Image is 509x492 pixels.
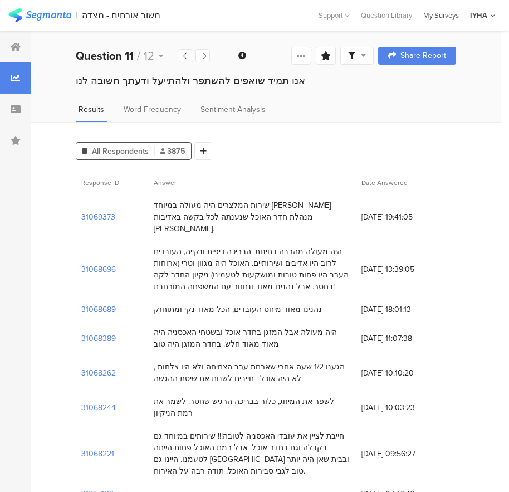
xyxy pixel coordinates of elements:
span: All Respondents [92,145,149,157]
span: Results [79,104,104,115]
section: 31068689 [81,304,116,315]
a: Question Library [355,10,418,21]
div: לשפר את המיזוג, כלור בבריכה הרגיש שחסר. לשמר את רמת הניקיון [154,396,350,419]
img: segmanta logo [8,8,71,22]
b: Question 11 [76,47,134,64]
div: משוב אורחים - מצדה [82,10,160,21]
span: [DATE] 11:07:38 [361,333,451,344]
span: [DATE] 10:10:20 [361,367,451,379]
div: שירות המלצרים היה מעולה במיוחד [PERSON_NAME] מנהלת חדר האוכל שנענתה לכל בקשה באדיבות [PERSON_NAME]. [154,199,350,235]
span: [DATE] 10:03:23 [361,402,451,413]
div: אנו תמיד שואפים להשתפר ולהתייעל ודעתך חשובה לנו [76,74,456,88]
section: 31068262 [81,367,116,379]
div: נהנינו מאוד מיחס העובדים, הכל מאוד נקי ומתוחזק [154,304,322,315]
span: / [137,47,140,64]
span: [DATE] 18:01:13 [361,304,451,315]
span: Word Frequency [124,104,181,115]
section: 31068244 [81,402,116,413]
div: חייבת לציין את עובדי האכסניה לטובה!!! שירותים במיוחד גם בקבלה וגם בחדר אוכל. אבל רמת האוכל פחות ה... [154,430,350,477]
section: 31068389 [81,333,116,344]
a: My Surveys [418,10,464,21]
section: 31068221 [81,448,114,460]
span: 12 [144,47,154,64]
span: [DATE] 19:41:05 [361,211,451,223]
div: IYHA [470,10,487,21]
span: Sentiment Analysis [200,104,266,115]
span: [DATE] 09:56:27 [361,448,451,460]
div: הגענו 1/2 שעה אחרי שארחת ערב הצחיחה ולא היו צלחות , לא היה אוכל . חייבים לשנות את שיטת ההגשה. [154,361,350,384]
span: Date Answered [361,178,408,188]
span: [DATE] 13:39:05 [361,264,451,275]
span: Response ID [81,178,119,188]
div: | [76,9,77,22]
section: 31068696 [81,264,116,275]
div: היה מעולה אבל המזגן בחדר אוכל ובשטחי האכסניה היה מאוד מאוד חלש. בחדר המזגן היה טוב [154,327,350,350]
span: Share Report [400,52,446,60]
div: היה מעולה מהרבה בחינות. הבריכה כיפית ונקייה, העובדים לרוב היו אדיבים ושירותיים. האוכל היה מגוון ו... [154,246,350,293]
span: 3875 [160,145,185,157]
section: 31069373 [81,211,115,223]
span: Answer [154,178,177,188]
div: Support [319,7,350,24]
